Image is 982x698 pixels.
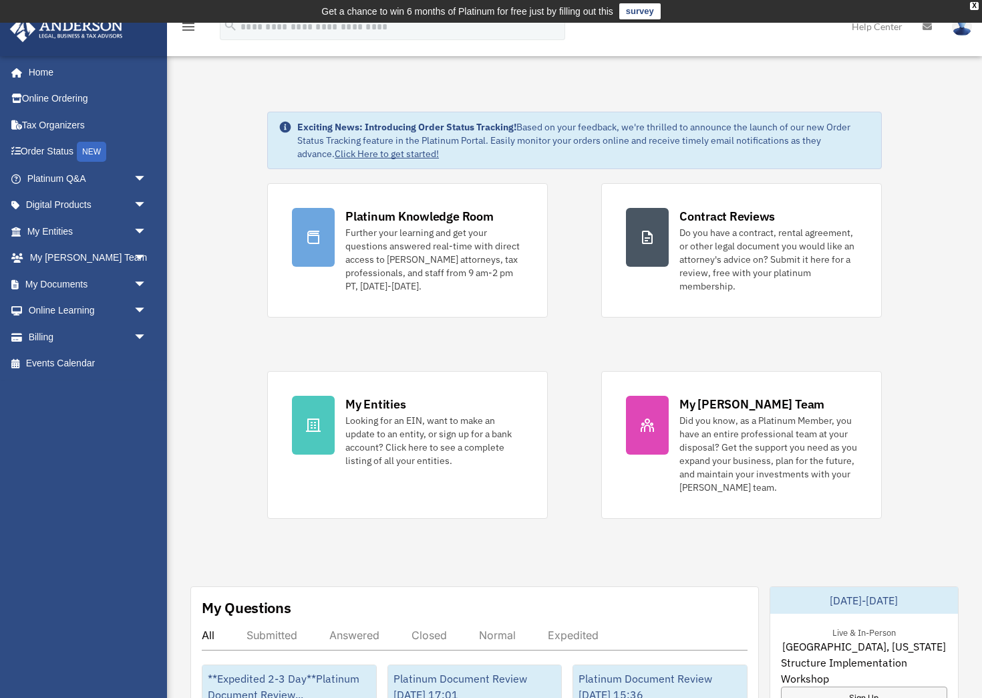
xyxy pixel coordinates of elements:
a: Events Calendar [9,350,167,377]
a: My Documentsarrow_drop_down [9,271,167,298]
span: [GEOGRAPHIC_DATA], [US_STATE] [782,638,946,655]
span: arrow_drop_down [134,298,160,325]
div: Contract Reviews [679,208,775,225]
div: [DATE]-[DATE] [770,587,959,614]
a: survey [619,3,661,19]
a: Home [9,59,160,86]
div: My Questions [202,598,291,618]
div: Expedited [548,628,599,642]
a: My [PERSON_NAME] Team Did you know, as a Platinum Member, you have an entire professional team at... [601,371,882,519]
a: Order StatusNEW [9,138,167,166]
a: Contract Reviews Do you have a contract, rental agreement, or other legal document you would like... [601,183,882,318]
div: NEW [77,142,106,162]
a: Platinum Q&Aarrow_drop_down [9,165,167,192]
img: User Pic [952,17,972,36]
a: Online Ordering [9,86,167,112]
a: Tax Organizers [9,112,167,138]
a: Digital Productsarrow_drop_down [9,192,167,219]
div: Platinum Knowledge Room [345,208,494,225]
a: Platinum Knowledge Room Further your learning and get your questions answered real-time with dire... [267,183,548,318]
i: menu [180,19,196,35]
a: menu [180,23,196,35]
img: Anderson Advisors Platinum Portal [6,16,127,42]
span: arrow_drop_down [134,165,160,193]
div: Did you know, as a Platinum Member, you have an entire professional team at your disposal? Get th... [679,414,857,494]
a: Click Here to get started! [335,148,439,160]
a: My Entities Looking for an EIN, want to make an update to an entity, or sign up for a bank accoun... [267,371,548,519]
div: Do you have a contract, rental agreement, or other legal document you would like an attorney's ad... [679,226,857,293]
strong: Exciting News: Introducing Order Status Tracking! [297,121,516,133]
div: Answered [329,628,379,642]
div: All [202,628,214,642]
span: arrow_drop_down [134,245,160,272]
div: Get a chance to win 6 months of Platinum for free just by filling out this [321,3,613,19]
div: Live & In-Person [822,624,907,638]
span: arrow_drop_down [134,324,160,351]
a: My Entitiesarrow_drop_down [9,218,167,245]
div: Looking for an EIN, want to make an update to an entity, or sign up for a bank account? Click her... [345,414,523,467]
span: Structure Implementation Workshop [781,655,948,687]
span: arrow_drop_down [134,271,160,298]
span: arrow_drop_down [134,192,160,219]
i: search [223,18,238,33]
a: Online Learningarrow_drop_down [9,298,167,324]
div: Further your learning and get your questions answered real-time with direct access to [PERSON_NAM... [345,226,523,293]
div: Submitted [247,628,297,642]
a: My [PERSON_NAME] Teamarrow_drop_down [9,245,167,271]
div: Based on your feedback, we're thrilled to announce the launch of our new Order Status Tracking fe... [297,120,870,160]
div: Closed [412,628,447,642]
div: My [PERSON_NAME] Team [679,396,824,413]
div: Normal [479,628,516,642]
div: close [970,2,979,10]
a: Billingarrow_drop_down [9,324,167,350]
div: My Entities [345,396,405,413]
span: arrow_drop_down [134,218,160,245]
